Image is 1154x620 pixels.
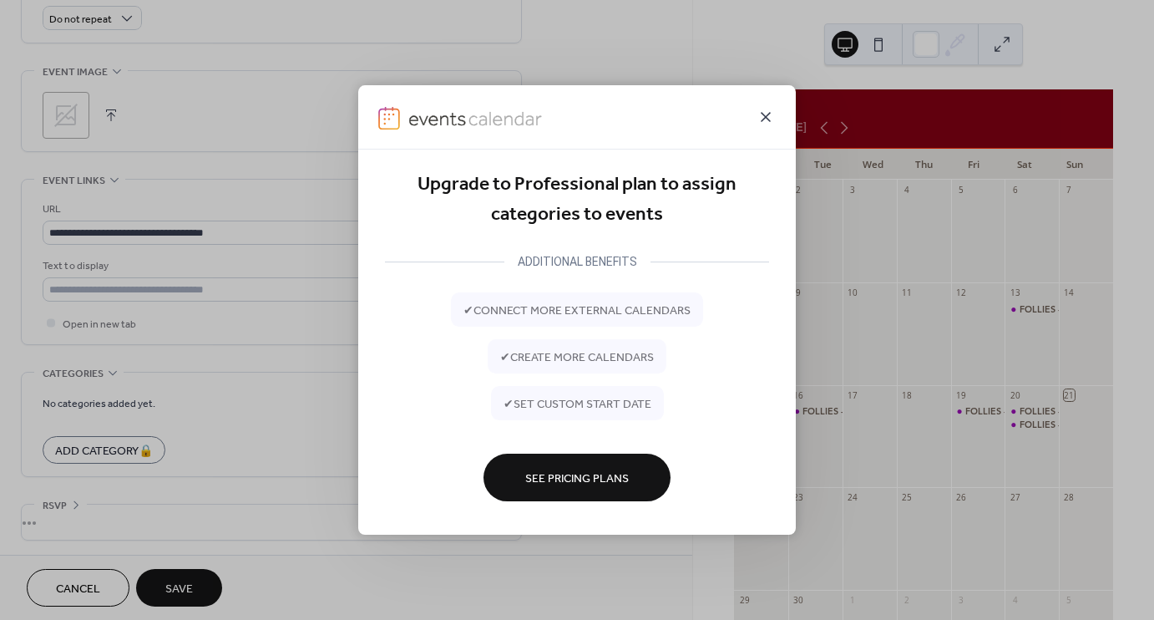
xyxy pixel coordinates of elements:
img: logo-icon [378,107,400,130]
span: ✔ create more calendars [500,348,654,366]
div: Upgrade to Professional plan to assign categories to events [385,170,769,231]
span: ✔ set custom start date [504,395,651,413]
span: ✔ connect more external calendars [463,302,691,319]
div: ADDITIONAL BENEFITS [504,252,650,272]
span: See Pricing Plans [525,470,629,487]
button: See Pricing Plans [483,454,671,501]
img: logo-type [408,107,544,130]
